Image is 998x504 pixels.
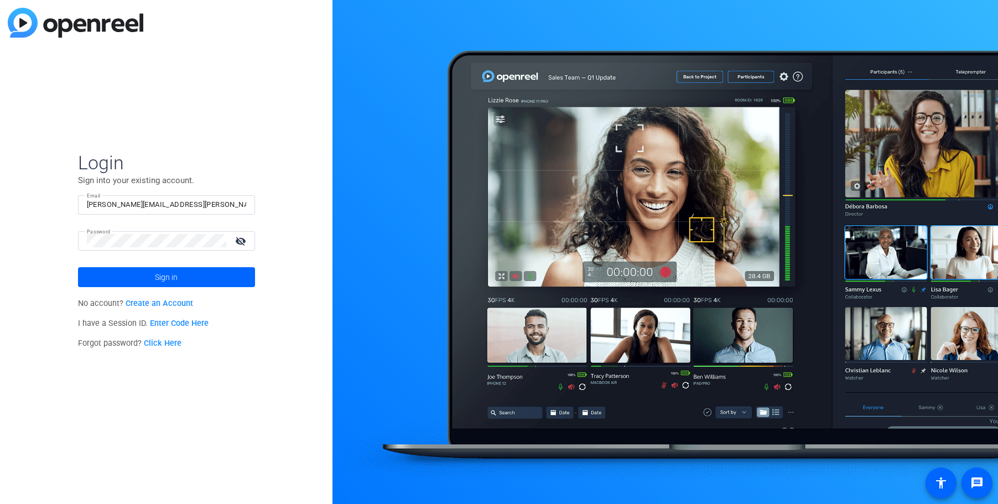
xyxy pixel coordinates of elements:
[87,193,101,199] mat-label: Email
[232,200,241,209] img: npw-badge-icon-locked.svg
[228,233,255,249] mat-icon: visibility_off
[155,263,178,291] span: Sign in
[78,174,255,186] p: Sign into your existing account.
[144,339,181,348] a: Click Here
[78,267,255,287] button: Sign in
[8,8,143,38] img: blue-gradient.svg
[934,476,948,490] mat-icon: accessibility
[78,319,209,328] span: I have a Session ID.
[78,299,194,308] span: No account?
[87,198,246,211] input: Enter Email Address
[78,151,255,174] span: Login
[213,236,222,245] img: npw-badge-icon-locked.svg
[150,319,209,328] a: Enter Code Here
[78,339,182,348] span: Forgot password?
[126,299,193,308] a: Create an Account
[970,476,984,490] mat-icon: message
[87,228,111,235] mat-label: Password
